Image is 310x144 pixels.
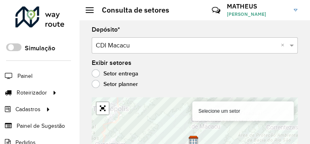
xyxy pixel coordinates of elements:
[92,58,131,68] label: Exibir setores
[92,69,138,77] label: Setor entrega
[92,80,138,88] label: Setor planner
[17,88,47,97] span: Roteirizador
[92,25,120,34] label: Depósito
[94,6,169,15] h2: Consulta de setores
[207,2,225,19] a: Contato Rápido
[25,43,55,53] label: Simulação
[192,101,294,121] div: Selecione um setor
[15,105,41,114] span: Cadastros
[17,72,32,80] span: Painel
[227,11,288,18] span: [PERSON_NAME]
[97,102,109,114] a: Abrir mapa em tela cheia
[227,2,288,10] h3: MATHEUS
[281,41,288,50] span: Clear all
[17,122,65,130] span: Painel de Sugestão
